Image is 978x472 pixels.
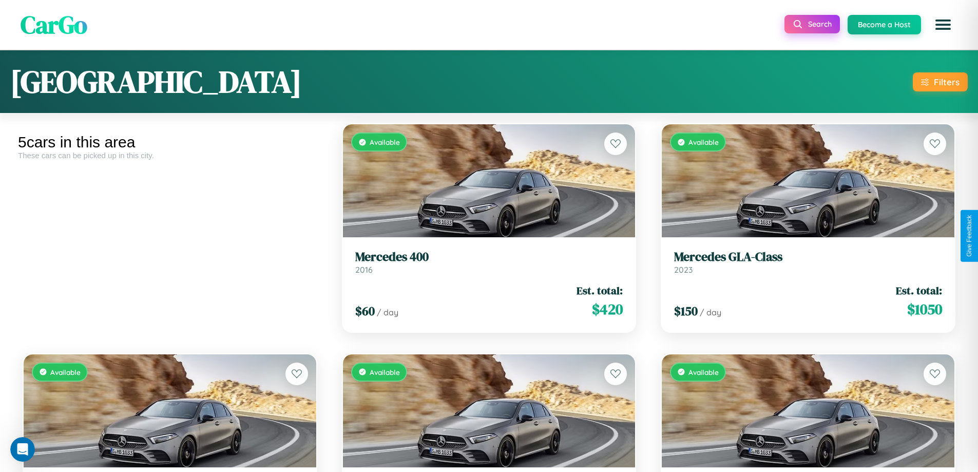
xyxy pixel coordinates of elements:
span: $ 150 [674,303,698,319]
h3: Mercedes 400 [355,250,623,265]
span: Est. total: [896,283,942,298]
h3: Mercedes GLA-Class [674,250,942,265]
span: Available [370,368,400,376]
h1: [GEOGRAPHIC_DATA] [10,61,302,103]
span: / day [377,307,398,317]
span: Available [688,138,719,146]
span: Search [808,20,832,29]
span: Available [688,368,719,376]
span: $ 1050 [907,299,942,319]
button: Search [784,15,840,33]
div: 5 cars in this area [18,134,322,151]
span: $ 60 [355,303,375,319]
button: Filters [913,72,968,91]
div: Filters [934,77,960,87]
span: 2016 [355,265,373,275]
div: Give Feedback [966,215,973,257]
button: Open menu [929,10,957,39]
button: Become a Host [848,15,921,34]
a: Mercedes GLA-Class2023 [674,250,942,275]
span: 2023 [674,265,693,275]
span: $ 420 [592,299,623,319]
span: Available [50,368,81,376]
iframe: Intercom live chat [10,437,35,462]
span: Available [370,138,400,146]
a: Mercedes 4002016 [355,250,623,275]
span: / day [700,307,721,317]
span: Est. total: [577,283,623,298]
div: These cars can be picked up in this city. [18,151,322,160]
span: CarGo [21,8,87,42]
